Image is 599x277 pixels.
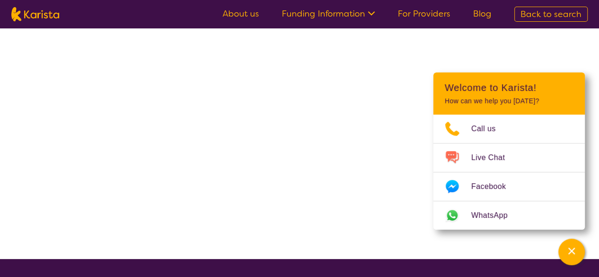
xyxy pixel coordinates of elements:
[514,7,588,22] a: Back to search
[445,82,573,93] h2: Welcome to Karista!
[433,115,585,230] ul: Choose channel
[473,8,492,19] a: Blog
[471,151,516,165] span: Live Chat
[282,8,375,19] a: Funding Information
[471,208,519,223] span: WhatsApp
[398,8,450,19] a: For Providers
[471,122,507,136] span: Call us
[433,72,585,230] div: Channel Menu
[433,201,585,230] a: Web link opens in a new tab.
[520,9,581,20] span: Back to search
[445,97,573,105] p: How can we help you [DATE]?
[558,239,585,265] button: Channel Menu
[471,179,517,194] span: Facebook
[11,7,59,21] img: Karista logo
[223,8,259,19] a: About us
